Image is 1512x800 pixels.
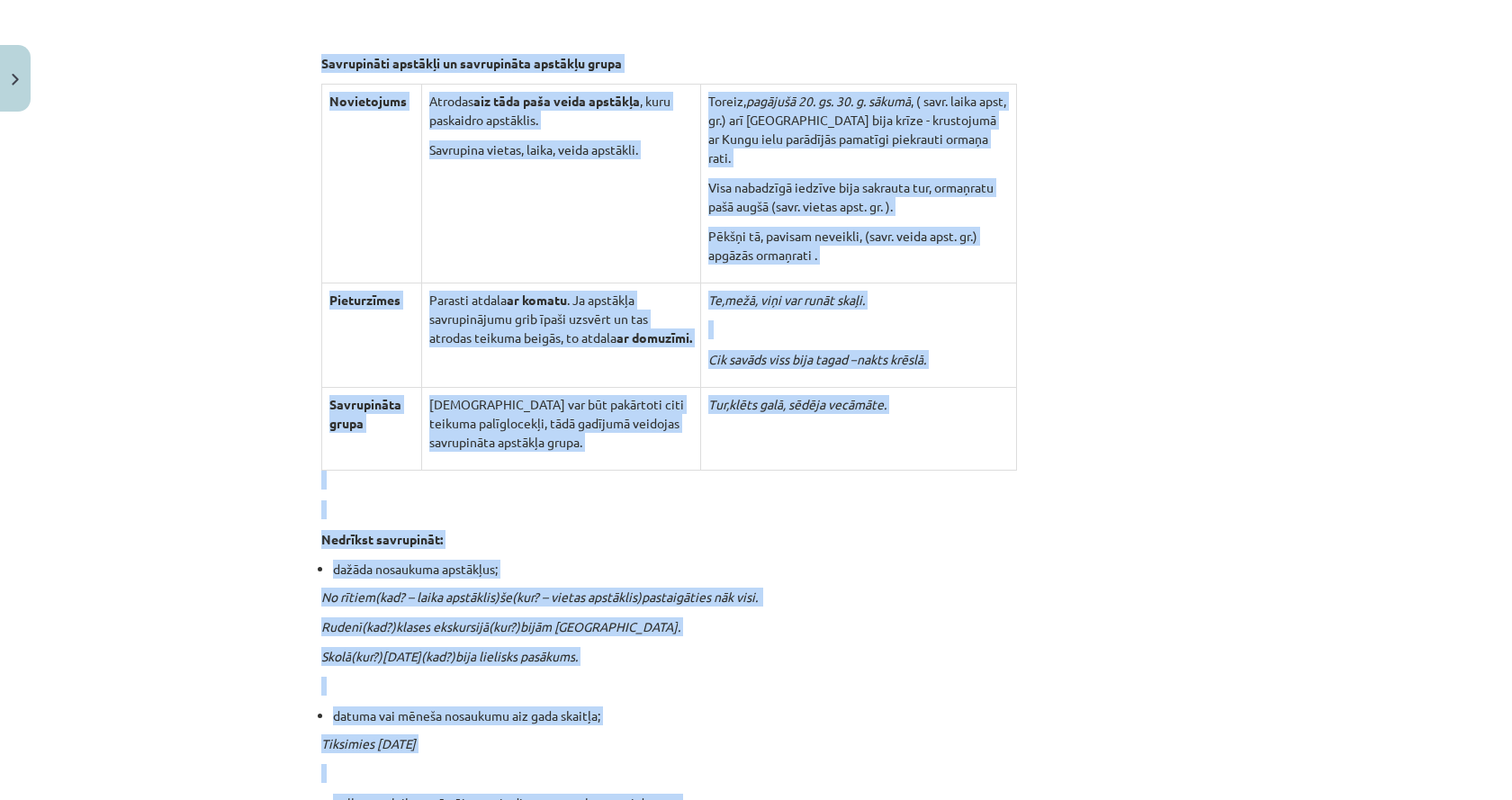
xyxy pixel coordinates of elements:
[333,560,1191,579] li: dažāda nosaukuma apstākļus;
[923,351,926,367] i: .
[396,618,430,634] i: klases
[512,589,642,605] i: (kur? – vietas apstāklis)
[12,74,19,85] img: icon-close-lesson-0947bae3869378f0d4975bcd49f059093ad1ed9edebbc8119c70593378902aed.svg
[616,329,692,346] b: ar domuzīmi.
[783,396,886,412] i: , sēdēja vecāmāte.
[575,648,578,664] i: .
[375,589,499,605] i: (kad? – laika apstāklis)
[708,351,857,367] i: Cik savāds viss bija tagad –
[746,93,911,109] i: pagājušā 20. gs. 30. g. sākumā
[329,396,401,431] b: Savrupināta grupa
[455,648,476,664] i: bija
[333,706,1191,725] li: datuma vai mēneša nosaukumu aiz gada skaitļa;
[429,291,693,347] p: Parasti atdala . Ja apstākļa savrupinājumu grib īpaši uzsvērt un tas atrodas teikuma beigās, to a...
[421,648,455,664] i: (kad?)
[708,227,1009,265] p: Pēkšņi tā, pavisam neveikli, (savr. veida apst. gr.) apgāzās ormaņrati .
[857,351,923,367] i: nakts krēslā
[479,648,517,664] i: lielisks
[329,292,400,308] b: Pieturzīmes
[433,618,489,634] i: ekskursijā
[642,589,758,605] i: pastaigāties nāk visi.
[520,648,575,664] i: pasākums
[708,396,729,412] i: Tur,
[429,92,693,130] p: Atrodas , kuru paskaidro apstāklis.
[554,618,678,634] i: [GEOGRAPHIC_DATA]
[362,618,396,634] i: (kad?)
[724,292,755,308] i: mežā
[489,618,520,634] i: (kur?)
[321,589,375,605] i: No rītiem
[329,93,407,109] b: Novietojums
[755,292,865,308] i: , viņi var runāt skaļi.
[321,531,443,547] b: Nedrīkst savrupināt:
[429,395,693,452] p: [DEMOGRAPHIC_DATA] var būt pakārtoti citi teikuma palīglocekļi, tādā gadījumā veidojas savrupināt...
[708,292,724,308] i: Te,
[382,648,421,664] i: [DATE]
[499,589,512,605] i: še
[429,140,693,159] p: Savrupina vietas, laika, veida apstākli.
[321,55,622,71] b: Savrupināti apstākļi un savrupināta apstākļu grupa
[351,648,382,664] i: (kur?)
[507,292,567,308] b: ar komatu
[321,618,362,634] i: Rudenī
[473,93,640,109] b: aiz tāda paša veida apstākļa
[678,618,680,634] i: .
[708,178,1009,216] p: Visa nabadzīgā iedzīve bija sakrauta tur, ormaņratu pašā augšā (savr. vietas apst. gr. ).
[321,735,416,751] i: Tiksimies [DATE]
[708,92,1009,167] p: Toreiz, , ( savr. laika apst, gr.) arī [GEOGRAPHIC_DATA] bija krīze - krustojumā ar Kungu ielu pa...
[321,648,351,664] i: Skolā
[520,618,552,634] i: bijām
[729,396,783,412] i: klēts galā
